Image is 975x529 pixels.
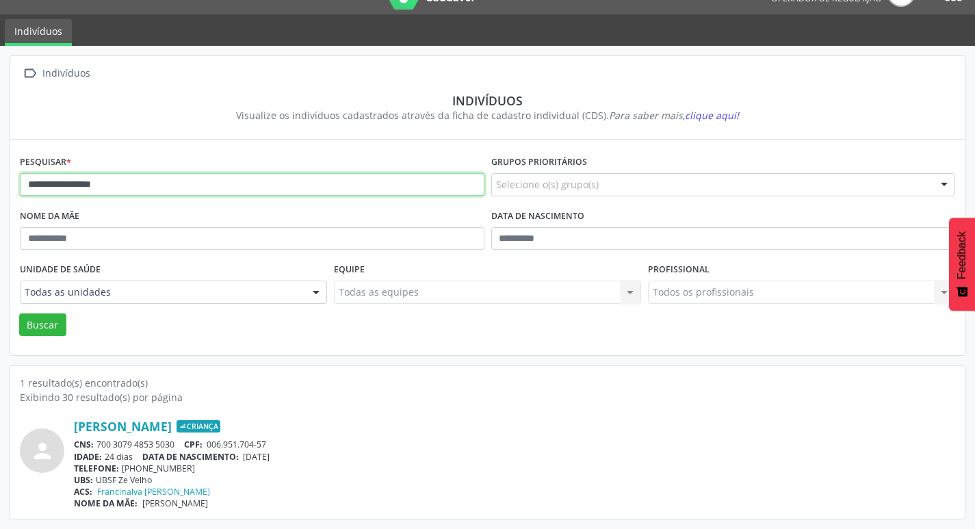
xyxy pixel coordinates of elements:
div: [PHONE_NUMBER] [74,463,955,474]
a: [PERSON_NAME] [74,419,172,434]
span: Criança [177,420,220,433]
button: Buscar [19,313,66,337]
label: Pesquisar [20,152,71,173]
a:  Indivíduos [20,64,92,83]
div: Exibindo 30 resultado(s) por página [20,390,955,404]
div: Visualize os indivíduos cadastrados através da ficha de cadastro individual (CDS). [29,108,946,122]
span: [PERSON_NAME] [142,498,208,509]
div: Indivíduos [29,93,946,108]
i: Para saber mais, [609,109,739,122]
span: DATA DE NASCIMENTO: [142,451,239,463]
span: CNS: [74,439,94,450]
div: 700 3079 4853 5030 [74,439,955,450]
span: [DATE] [243,451,270,463]
label: Profissional [648,259,710,281]
span: Selecione o(s) grupo(s) [496,177,599,192]
label: Unidade de saúde [20,259,101,281]
label: Grupos prioritários [491,152,587,173]
span: NOME DA MÃE: [74,498,138,509]
label: Equipe [334,259,365,281]
a: Indivíduos [5,19,72,46]
span: IDADE: [74,451,102,463]
span: Todas as unidades [25,285,299,299]
i: person [30,439,55,463]
i:  [20,64,40,83]
span: 006.951.704-57 [207,439,266,450]
a: Francinalva [PERSON_NAME] [97,486,210,498]
span: CPF: [184,439,203,450]
label: Nome da mãe [20,206,79,227]
span: ACS: [74,486,92,498]
span: UBS: [74,474,93,486]
div: UBSF Ze Velho [74,474,955,486]
label: Data de nascimento [491,206,584,227]
span: clique aqui! [685,109,739,122]
button: Feedback - Mostrar pesquisa [949,218,975,311]
span: Feedback [956,231,968,279]
div: 1 resultado(s) encontrado(s) [20,376,955,390]
span: TELEFONE: [74,463,119,474]
div: Indivíduos [40,64,92,83]
div: 24 dias [74,451,955,463]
